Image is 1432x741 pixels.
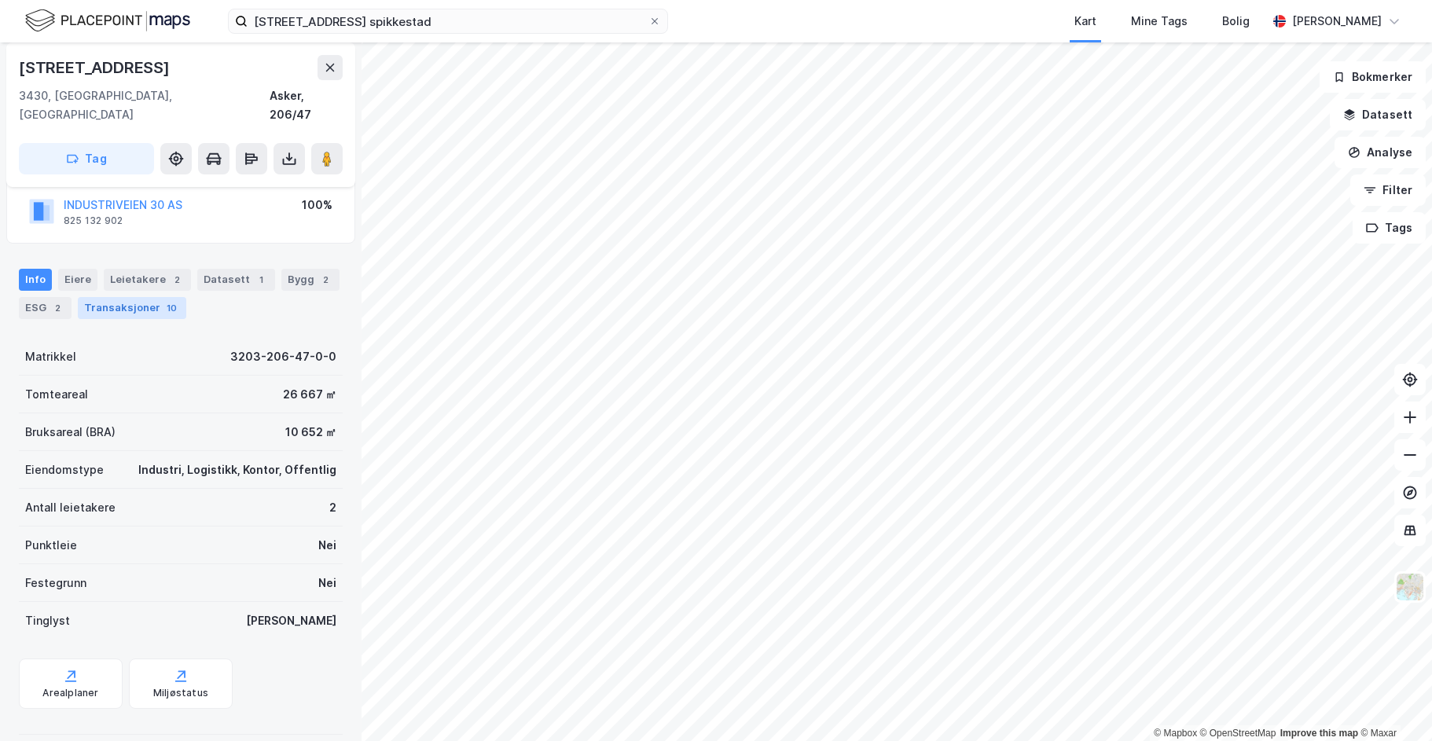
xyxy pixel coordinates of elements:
[1320,61,1426,93] button: Bokmerker
[1353,212,1426,244] button: Tags
[1353,666,1432,741] iframe: Chat Widget
[104,269,191,291] div: Leietakere
[318,536,336,555] div: Nei
[248,9,648,33] input: Søk på adresse, matrikkel, gårdeiere, leietakere eller personer
[25,498,116,517] div: Antall leietakere
[25,536,77,555] div: Punktleie
[1154,728,1197,739] a: Mapbox
[25,574,86,592] div: Festegrunn
[246,611,336,630] div: [PERSON_NAME]
[230,347,336,366] div: 3203-206-47-0-0
[19,297,72,319] div: ESG
[42,687,98,699] div: Arealplaner
[25,385,88,404] div: Tomteareal
[1395,572,1425,602] img: Z
[1222,12,1250,31] div: Bolig
[1200,728,1276,739] a: OpenStreetMap
[64,215,123,227] div: 825 132 902
[19,143,154,174] button: Tag
[58,269,97,291] div: Eiere
[1350,174,1426,206] button: Filter
[253,272,269,288] div: 1
[25,347,76,366] div: Matrikkel
[270,86,343,124] div: Asker, 206/47
[50,300,65,316] div: 2
[1292,12,1382,31] div: [PERSON_NAME]
[318,272,333,288] div: 2
[19,86,270,124] div: 3430, [GEOGRAPHIC_DATA], [GEOGRAPHIC_DATA]
[163,300,180,316] div: 10
[318,574,336,592] div: Nei
[1330,99,1426,130] button: Datasett
[1335,137,1426,168] button: Analyse
[1074,12,1096,31] div: Kart
[25,611,70,630] div: Tinglyst
[1280,728,1358,739] a: Improve this map
[153,687,208,699] div: Miljøstatus
[197,269,275,291] div: Datasett
[283,385,336,404] div: 26 667 ㎡
[285,423,336,442] div: 10 652 ㎡
[25,460,104,479] div: Eiendomstype
[1131,12,1188,31] div: Mine Tags
[138,460,336,479] div: Industri, Logistikk, Kontor, Offentlig
[329,498,336,517] div: 2
[25,7,190,35] img: logo.f888ab2527a4732fd821a326f86c7f29.svg
[19,55,173,80] div: [STREET_ADDRESS]
[281,269,340,291] div: Bygg
[19,269,52,291] div: Info
[25,423,116,442] div: Bruksareal (BRA)
[302,196,332,215] div: 100%
[78,297,186,319] div: Transaksjoner
[169,272,185,288] div: 2
[1353,666,1432,741] div: Kontrollprogram for chat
